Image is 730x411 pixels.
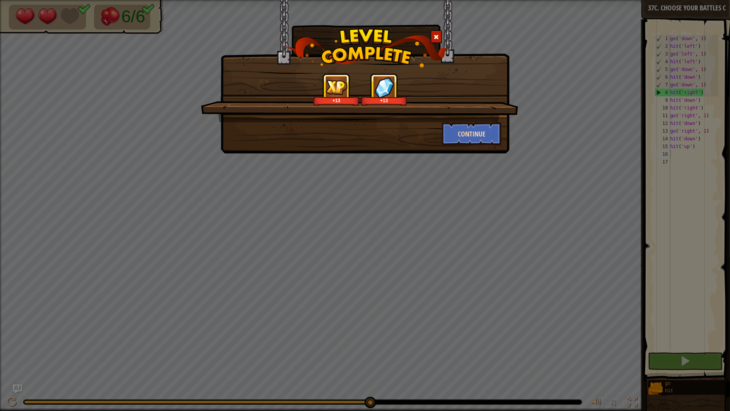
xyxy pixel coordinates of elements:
img: level_complete.png [283,29,448,67]
img: reward_icon_gems.png [374,77,394,98]
button: Continue [442,122,502,145]
div: +13 [362,98,406,103]
img: reward_icon_xp.png [326,80,347,95]
div: +13 [315,98,358,103]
